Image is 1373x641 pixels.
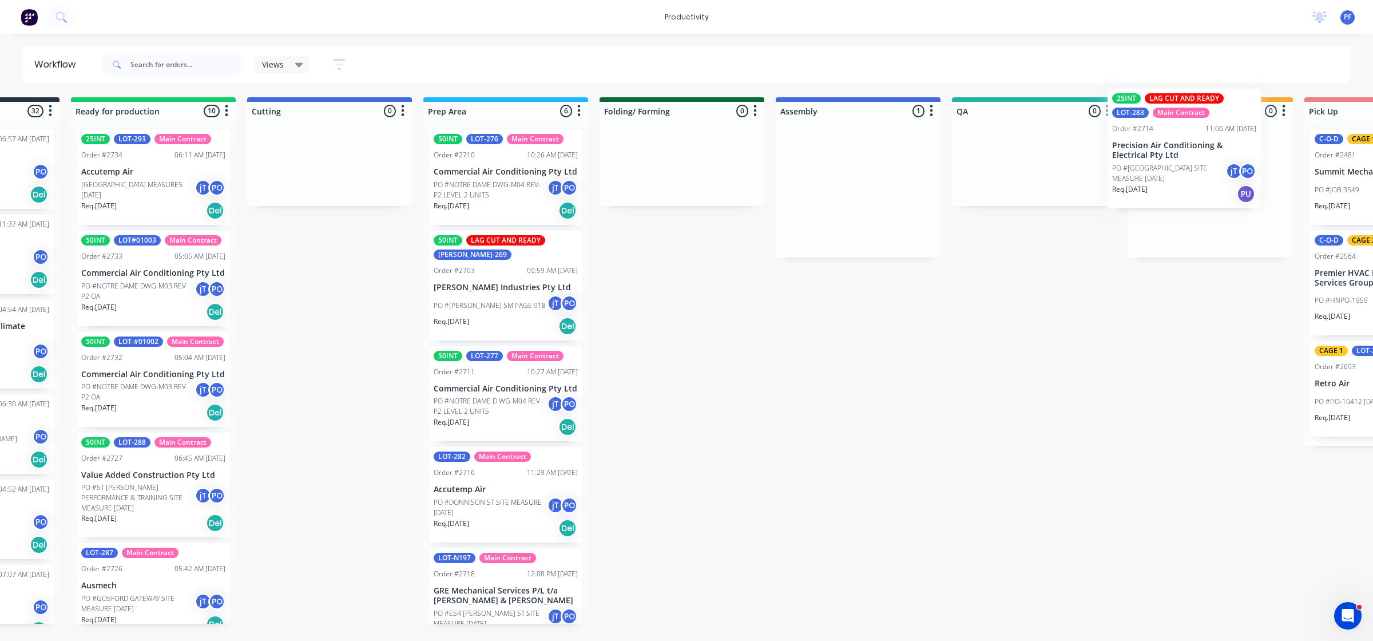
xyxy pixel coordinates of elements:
[1334,602,1362,630] iframe: Intercom live chat
[34,58,81,72] div: Workflow
[1344,12,1351,22] span: PF
[262,58,284,70] span: Views
[21,9,38,26] img: Factory
[130,53,244,76] input: Search for orders...
[659,9,715,26] div: productivity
